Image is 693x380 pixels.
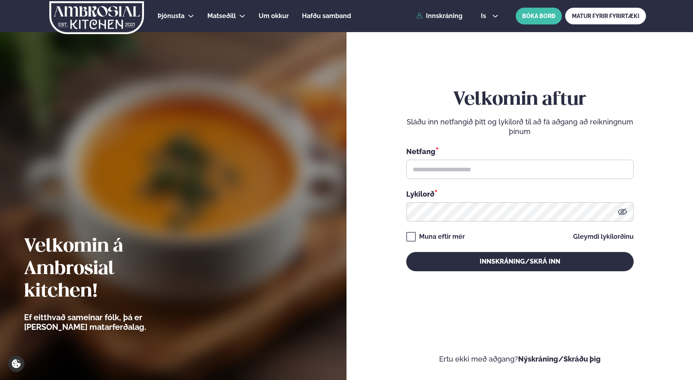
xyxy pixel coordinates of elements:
[516,8,562,24] button: BÓKA BORÐ
[474,13,505,19] button: is
[207,12,236,20] span: Matseðill
[406,89,634,111] h2: Velkomin aftur
[406,117,634,136] p: Sláðu inn netfangið þitt og lykilorð til að fá aðgang að reikningnum þínum
[158,11,184,21] a: Þjónusta
[406,146,634,156] div: Netfang
[259,12,289,20] span: Um okkur
[565,8,646,24] a: MATUR FYRIR FYRIRTÆKI
[24,313,190,332] p: Ef eitthvað sameinar fólk, þá er [PERSON_NAME] matarferðalag.
[416,12,462,20] a: Innskráning
[573,234,634,240] a: Gleymdi lykilorðinu
[49,1,145,34] img: logo
[406,252,634,271] button: Innskráning/Skrá inn
[158,12,184,20] span: Þjónusta
[207,11,236,21] a: Matseðill
[481,13,488,19] span: is
[8,356,24,372] a: Cookie settings
[259,11,289,21] a: Um okkur
[24,236,190,303] h2: Velkomin á Ambrosial kitchen!
[406,189,634,199] div: Lykilorð
[302,11,351,21] a: Hafðu samband
[518,355,601,363] a: Nýskráning/Skráðu þig
[371,354,669,364] p: Ertu ekki með aðgang?
[302,12,351,20] span: Hafðu samband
